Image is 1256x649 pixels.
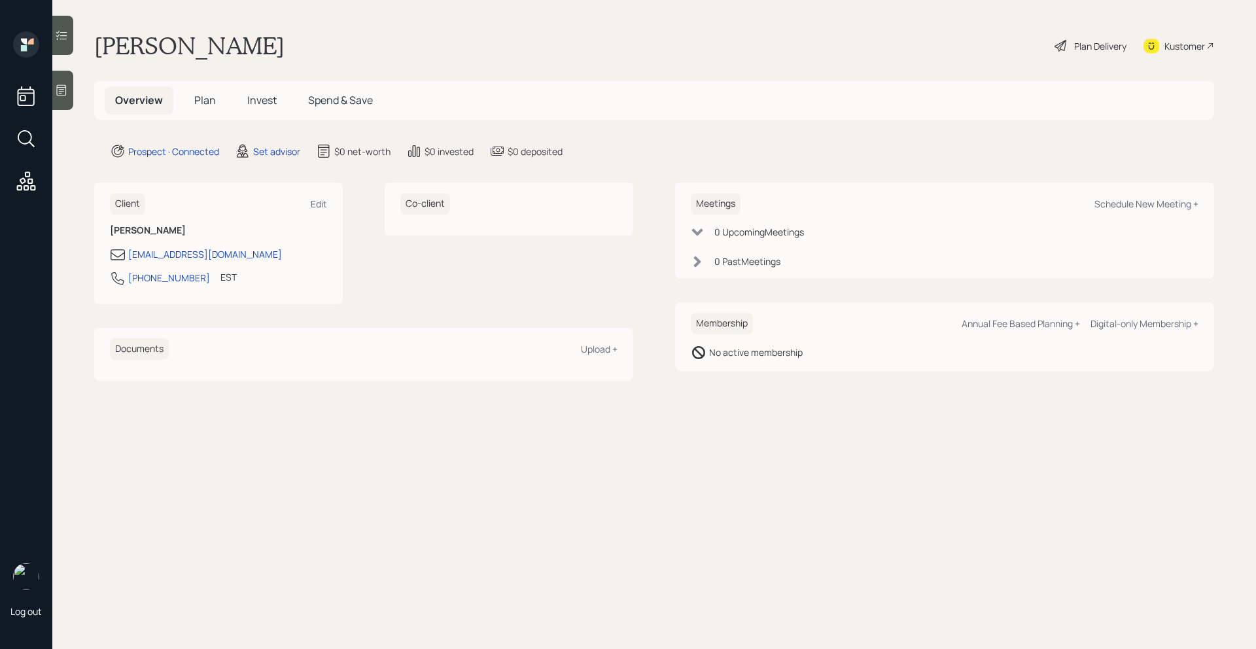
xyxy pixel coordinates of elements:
[128,247,282,261] div: [EMAIL_ADDRESS][DOMAIN_NAME]
[714,225,804,239] div: 0 Upcoming Meeting s
[508,145,563,158] div: $0 deposited
[709,345,803,359] div: No active membership
[334,145,391,158] div: $0 net-worth
[128,145,219,158] div: Prospect · Connected
[581,343,618,355] div: Upload +
[110,338,169,360] h6: Documents
[1090,317,1198,330] div: Digital-only Membership +
[400,193,450,215] h6: Co-client
[128,271,210,285] div: [PHONE_NUMBER]
[110,193,145,215] h6: Client
[691,313,753,334] h6: Membership
[253,145,300,158] div: Set advisor
[1164,39,1205,53] div: Kustomer
[691,193,741,215] h6: Meetings
[311,198,327,210] div: Edit
[94,31,285,60] h1: [PERSON_NAME]
[220,270,237,284] div: EST
[714,254,780,268] div: 0 Past Meeting s
[247,93,277,107] span: Invest
[10,605,42,618] div: Log out
[308,93,373,107] span: Spend & Save
[110,225,327,236] h6: [PERSON_NAME]
[962,317,1080,330] div: Annual Fee Based Planning +
[425,145,474,158] div: $0 invested
[1094,198,1198,210] div: Schedule New Meeting +
[1074,39,1126,53] div: Plan Delivery
[13,563,39,589] img: retirable_logo.png
[194,93,216,107] span: Plan
[115,93,163,107] span: Overview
